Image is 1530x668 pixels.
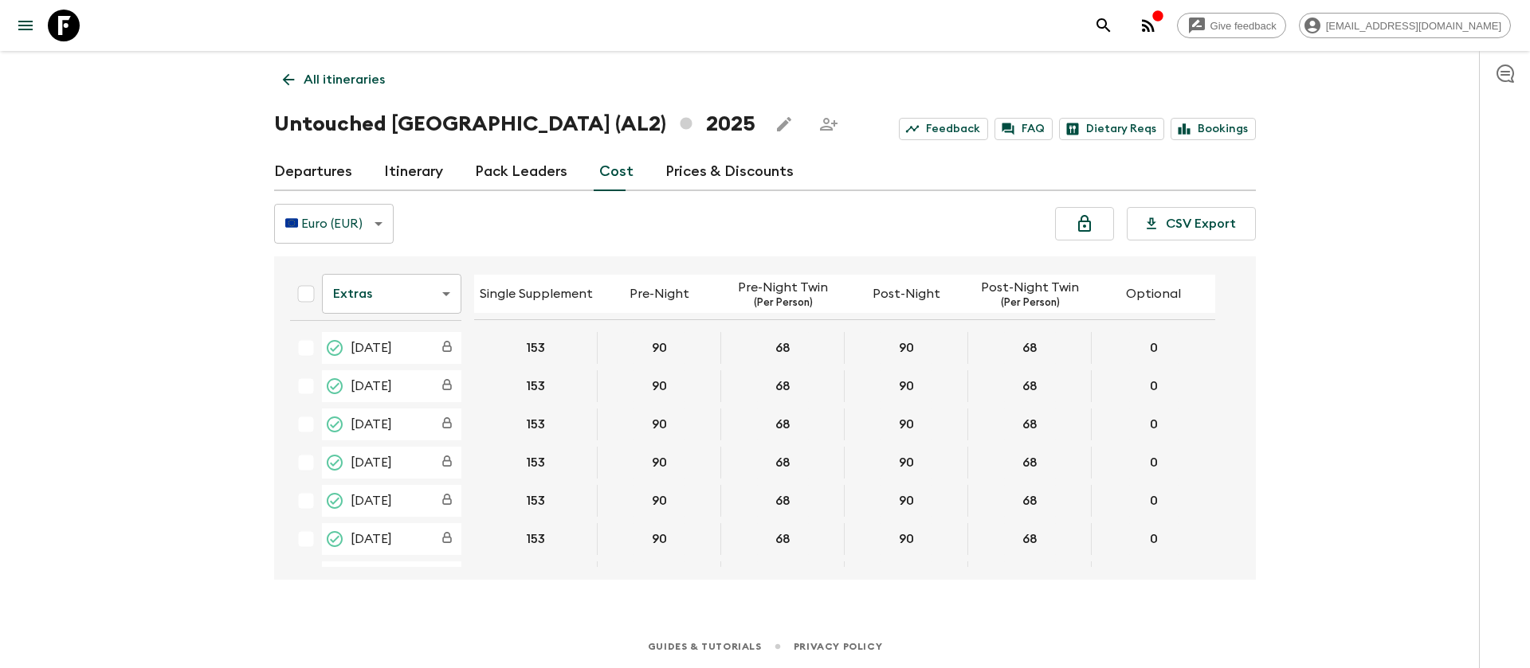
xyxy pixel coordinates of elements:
div: 29 May 2025; Pre-Night Twin [721,485,845,517]
button: 0 [1128,408,1179,440]
p: (Per Person) [754,297,813,310]
div: 13 Apr 2025; Single Supplement [474,370,598,402]
div: Costs are fixed. The departure date (25 May 2025) has passed [433,448,461,477]
div: Costs are fixed. The departure date (11 May 2025) has passed [433,410,461,439]
div: 15 Jun 2025; Pre-Night [598,523,721,555]
button: 0 [1128,447,1179,479]
div: 25 Jun 2025; Pre-Night [598,561,721,593]
div: 15 Jun 2025; Post-Night [845,523,968,555]
div: 13 Apr 2025; Pre-Night [598,370,721,402]
div: 25 Jun 2025; Pre-Night Twin [721,561,845,593]
p: Optional [1126,284,1181,303]
button: 0 [1128,523,1179,555]
div: 25 May 2025; Optional [1092,447,1215,479]
div: 29 May 2025; Post-Night [845,485,968,517]
div: 15 Jun 2025; Optional [1092,523,1215,555]
button: 0 [1128,485,1179,517]
span: [DATE] [351,491,392,510]
div: 11 May 2025; Single Supplement [474,408,598,440]
div: 13 Apr 2025; Optional [1092,370,1215,402]
div: 11 May 2025; Post-Night Twin [968,408,1092,440]
div: Costs are fixed. The departure date (25 Jun 2025) has passed [433,563,461,592]
div: 30 Mar 2025; Pre-Night Twin [721,332,845,364]
div: 30 Mar 2025; Single Supplement [474,332,598,364]
div: 25 Jun 2025; Optional [1092,561,1215,593]
button: 90 [633,523,686,555]
button: Unlock costs [1055,207,1114,240]
p: Single Supplement [480,284,593,303]
button: 153 [507,447,564,479]
button: search adventures [1088,10,1120,41]
div: 30 Mar 2025; Pre-Night [598,332,721,364]
a: All itineraries [274,64,394,96]
div: 11 May 2025; Pre-Night [598,408,721,440]
h1: Untouched [GEOGRAPHIC_DATA] (AL2) 2025 [274,108,755,140]
div: 11 May 2025; Post-Night [845,408,968,440]
a: Privacy Policy [794,638,882,655]
div: 29 May 2025; Pre-Night [598,485,721,517]
div: 11 May 2025; Pre-Night Twin [721,408,845,440]
span: [DATE] [351,415,392,434]
button: 0 [1128,561,1179,593]
button: 68 [756,485,810,517]
button: 90 [633,561,686,593]
a: Give feedback [1177,13,1286,38]
div: Costs are fixed. The departure date (13 Apr 2025) has passed [433,372,461,400]
button: 90 [633,485,686,517]
div: 25 Jun 2025; Post-Night Twin [968,561,1092,593]
p: Pre-Night Twin [738,278,828,297]
div: 25 May 2025; Pre-Night Twin [721,447,845,479]
div: 30 Mar 2025; Post-Night [845,332,968,364]
button: 68 [756,561,810,593]
a: Dietary Reqs [1059,118,1164,140]
button: 68 [1003,408,1057,440]
div: 15 Jun 2025; Post-Night Twin [968,523,1092,555]
span: Share this itinerary [813,108,845,140]
div: 13 Apr 2025; Pre-Night Twin [721,370,845,402]
button: 68 [756,370,810,402]
div: 25 May 2025; Single Supplement [474,447,598,479]
button: 68 [1003,370,1057,402]
div: 30 Mar 2025; Optional [1092,332,1215,364]
button: 68 [1003,523,1057,555]
span: Give feedback [1202,20,1285,32]
div: Extras [322,271,461,316]
button: 0 [1128,370,1179,402]
a: Itinerary [384,153,443,191]
div: 13 Apr 2025; Post-Night Twin [968,370,1092,402]
a: Feedback [899,118,988,140]
div: 15 Jun 2025; Pre-Night Twin [721,523,845,555]
svg: Completed [325,453,344,472]
div: 25 Jun 2025; Single Supplement [474,561,598,593]
button: 153 [507,408,564,440]
div: 13 Apr 2025; Post-Night [845,370,968,402]
p: (Per Person) [1001,297,1060,310]
button: 90 [880,447,933,479]
button: 68 [1003,485,1057,517]
div: 11 May 2025; Optional [1092,408,1215,440]
button: 90 [633,408,686,440]
button: 68 [1003,447,1057,479]
div: Costs are fixed. The departure date (30 Mar 2025) has passed [433,334,461,362]
a: Prices & Discounts [665,153,794,191]
a: Bookings [1171,118,1256,140]
div: [EMAIL_ADDRESS][DOMAIN_NAME] [1299,13,1511,38]
svg: Completed [325,377,344,396]
button: 153 [507,561,564,593]
p: All itineraries [304,70,385,89]
svg: Proposed [325,338,344,357]
button: 90 [880,408,933,440]
button: 153 [507,523,564,555]
div: 29 May 2025; Post-Night Twin [968,485,1092,517]
div: 30 Mar 2025; Post-Night Twin [968,332,1092,364]
button: 90 [880,561,933,593]
span: [DATE] [351,377,392,396]
span: [DATE] [351,529,392,549]
div: 29 May 2025; Single Supplement [474,485,598,517]
div: 🇪🇺 Euro (EUR) [274,201,394,246]
svg: Completed [325,415,344,434]
button: 153 [507,332,564,364]
a: Cost [599,153,634,191]
svg: Completed [325,529,344,549]
a: Departures [274,153,352,191]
